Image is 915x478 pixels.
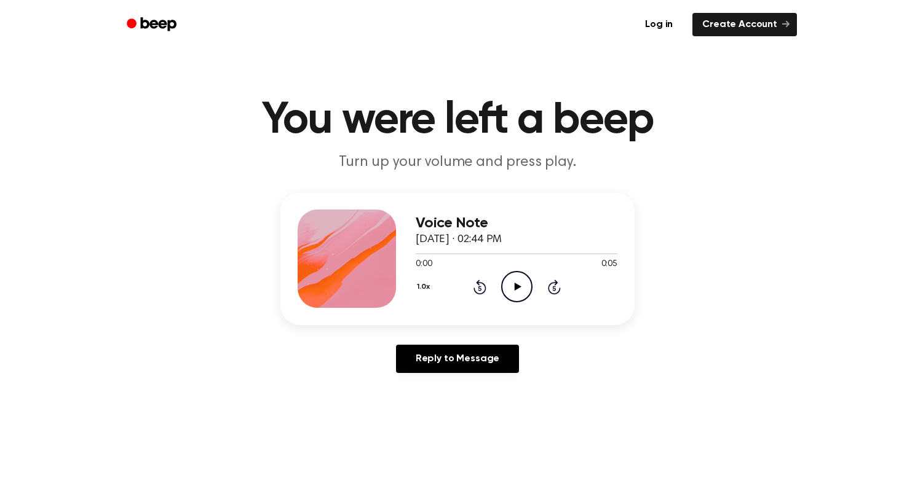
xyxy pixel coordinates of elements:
[416,276,434,297] button: 1.0x
[633,10,685,39] a: Log in
[416,258,432,271] span: 0:00
[221,152,694,173] p: Turn up your volume and press play.
[416,234,502,245] span: [DATE] · 02:44 PM
[416,215,617,232] h3: Voice Note
[601,258,617,271] span: 0:05
[692,13,797,36] a: Create Account
[118,13,188,37] a: Beep
[143,98,772,143] h1: You were left a beep
[396,345,519,373] a: Reply to Message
